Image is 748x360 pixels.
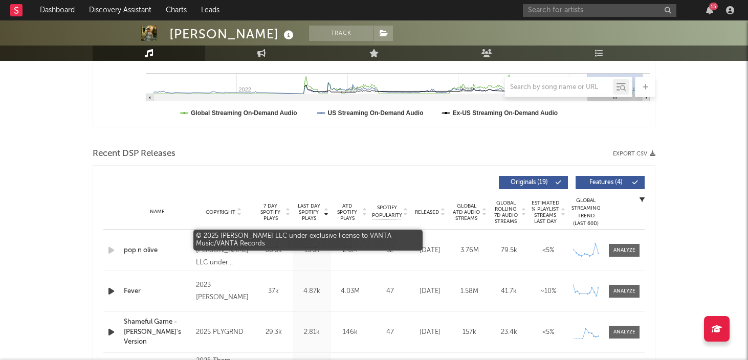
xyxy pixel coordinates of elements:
[531,245,565,256] div: <5%
[492,245,526,256] div: 79.5k
[492,200,520,224] span: Global Rolling 7D Audio Streams
[334,203,361,221] span: ATD Spotify Plays
[413,245,447,256] div: [DATE]
[576,176,645,189] button: Features(4)
[706,6,713,14] button: 15
[124,286,191,297] a: Fever
[452,286,487,297] div: 1.58M
[295,245,328,256] div: 13.3k
[257,203,284,221] span: 7 Day Spotify Plays
[196,232,252,269] div: © 2025 [PERSON_NAME] LLC under exclusive license to VANTA Music/VANTA Records
[570,197,601,228] div: Global Streaming Trend (Last 60D)
[334,327,367,337] div: 146k
[709,3,718,10] div: 15
[452,245,487,256] div: 3.76M
[372,286,408,297] div: 47
[499,176,568,189] button: Originals(19)
[196,279,252,304] div: 2023 [PERSON_NAME]
[372,327,408,337] div: 47
[413,286,447,297] div: [DATE]
[372,204,402,219] span: Spotify Popularity
[328,109,424,117] text: US Streaming On-Demand Audio
[505,83,613,92] input: Search by song name or URL
[169,26,296,42] div: [PERSON_NAME]
[492,327,526,337] div: 23.4k
[124,245,191,256] a: pop n olive
[415,209,439,215] span: Released
[413,327,447,337] div: [DATE]
[196,326,252,339] div: 2025 PLYGRND
[613,151,655,157] button: Export CSV
[372,245,408,256] div: 52
[124,208,191,216] div: Name
[295,203,322,221] span: Last Day Spotify Plays
[531,286,565,297] div: ~ 10 %
[257,286,290,297] div: 37k
[206,209,235,215] span: Copyright
[505,179,553,186] span: Originals ( 19 )
[452,327,487,337] div: 157k
[257,245,290,256] div: 68.3k
[582,179,629,186] span: Features ( 4 )
[309,26,373,41] button: Track
[523,4,676,17] input: Search for artists
[452,203,480,221] span: Global ATD Audio Streams
[93,148,175,160] span: Recent DSP Releases
[492,286,526,297] div: 41.7k
[531,327,565,337] div: <5%
[334,286,367,297] div: 4.03M
[334,245,367,256] div: 2.6M
[531,200,559,224] span: Estimated % Playlist Streams Last Day
[453,109,558,117] text: Ex-US Streaming On-Demand Audio
[191,109,297,117] text: Global Streaming On-Demand Audio
[257,327,290,337] div: 29.3k
[295,327,328,337] div: 2.81k
[124,317,191,347] a: Shameful Game - [PERSON_NAME]'s Version
[295,286,328,297] div: 4.87k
